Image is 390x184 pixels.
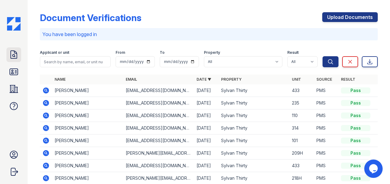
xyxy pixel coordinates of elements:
td: Sylvan Thirty [219,134,289,147]
td: 433 [289,160,314,172]
td: [PERSON_NAME] [52,122,123,134]
td: [PERSON_NAME] [52,84,123,97]
label: Result [287,50,299,55]
td: [EMAIL_ADDRESS][DOMAIN_NAME] [123,134,194,147]
td: [DATE] [194,147,219,160]
a: Email [126,77,137,82]
td: [PERSON_NAME] [52,97,123,109]
img: CE_Icon_Blue-c292c112584629df590d857e76928e9f676e5b41ef8f769ba2f05ee15b207248.png [7,17,21,31]
td: PMS [314,160,338,172]
td: [DATE] [194,97,219,109]
td: PMS [314,84,338,97]
td: PMS [314,109,338,122]
td: [DATE] [194,84,219,97]
div: Pass [341,138,370,144]
td: Sylvan Thirty [219,160,289,172]
td: 209H [289,147,314,160]
td: [EMAIL_ADDRESS][DOMAIN_NAME] [123,97,194,109]
td: Sylvan Thirty [219,109,289,122]
a: Source [316,77,332,82]
label: To [160,50,165,55]
div: Pass [341,125,370,131]
div: Pass [341,175,370,181]
td: Sylvan Thirty [219,147,289,160]
p: You have been logged in [42,31,375,38]
td: [PERSON_NAME] [52,109,123,122]
td: [PERSON_NAME] [52,147,123,160]
td: [PERSON_NAME] [52,134,123,147]
div: Document Verifications [40,12,141,23]
td: 110 [289,109,314,122]
div: Pass [341,100,370,106]
td: PMS [314,97,338,109]
a: Upload Documents [322,12,378,22]
div: Pass [341,87,370,94]
td: [PERSON_NAME][EMAIL_ADDRESS][DOMAIN_NAME] [123,147,194,160]
td: 235 [289,97,314,109]
td: PMS [314,147,338,160]
td: 433 [289,84,314,97]
td: Sylvan Thirty [219,84,289,97]
input: Search by name, email, or unit number [40,56,111,67]
td: [DATE] [194,160,219,172]
td: [EMAIL_ADDRESS][DOMAIN_NAME] [123,109,194,122]
td: [EMAIL_ADDRESS][DOMAIN_NAME] [123,122,194,134]
iframe: chat widget [364,160,384,178]
div: Pass [341,150,370,156]
td: [DATE] [194,122,219,134]
td: [DATE] [194,109,219,122]
td: 101 [289,134,314,147]
a: Result [341,77,355,82]
td: 314 [289,122,314,134]
label: Property [204,50,220,55]
div: Pass [341,163,370,169]
td: [EMAIL_ADDRESS][DOMAIN_NAME] [123,84,194,97]
td: PMS [314,122,338,134]
td: PMS [314,134,338,147]
td: Sylvan Thirty [219,97,289,109]
td: [EMAIL_ADDRESS][DOMAIN_NAME] [123,160,194,172]
a: Date ▼ [197,77,211,82]
label: Applicant or unit [40,50,69,55]
a: Unit [292,77,301,82]
td: Sylvan Thirty [219,122,289,134]
a: Name [55,77,66,82]
label: From [116,50,125,55]
div: Pass [341,112,370,119]
a: Property [221,77,242,82]
td: [PERSON_NAME] [52,160,123,172]
td: [DATE] [194,134,219,147]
